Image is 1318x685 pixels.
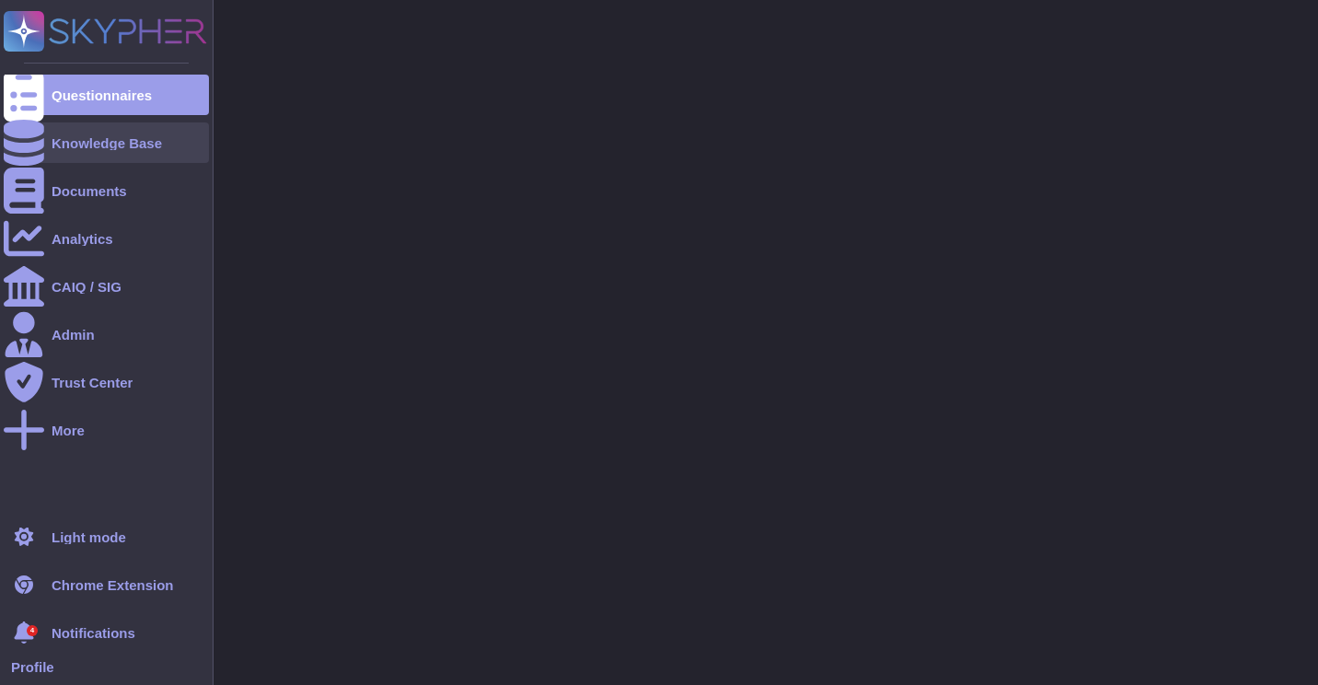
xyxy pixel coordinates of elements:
[52,328,95,342] div: Admin
[52,626,135,640] span: Notifications
[52,88,152,102] div: Questionnaires
[4,170,209,211] a: Documents
[52,232,113,246] div: Analytics
[52,280,121,294] div: CAIQ / SIG
[52,376,133,389] div: Trust Center
[52,424,85,437] div: More
[4,266,209,307] a: CAIQ / SIG
[4,314,209,354] a: Admin
[52,578,174,592] div: Chrome Extension
[4,122,209,163] a: Knowledge Base
[52,184,127,198] div: Documents
[52,530,126,544] div: Light mode
[11,660,54,674] span: Profile
[4,75,209,115] a: Questionnaires
[52,136,162,150] div: Knowledge Base
[4,218,209,259] a: Analytics
[4,564,209,605] a: Chrome Extension
[4,362,209,402] a: Trust Center
[27,625,38,636] div: 4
